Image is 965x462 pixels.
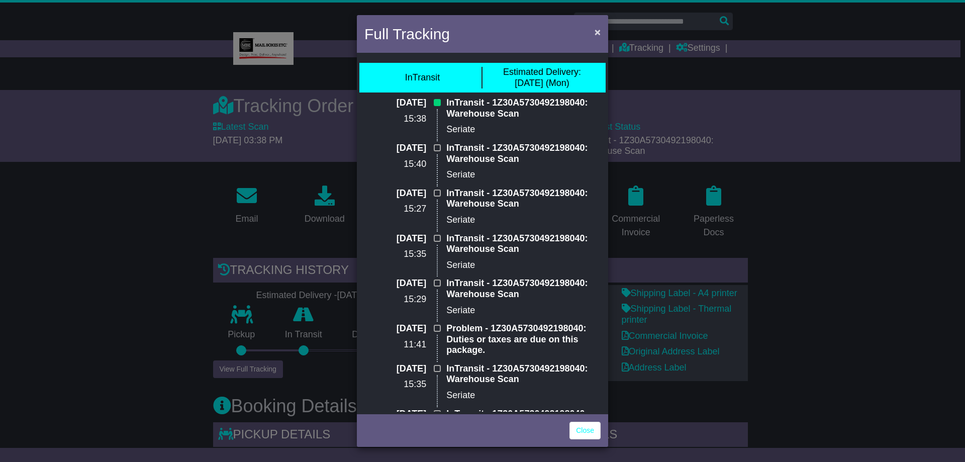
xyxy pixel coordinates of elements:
[446,124,601,135] p: Seriate
[503,67,581,77] span: Estimated Delivery:
[364,204,426,215] p: 15:27
[364,23,450,45] h4: Full Tracking
[364,278,426,289] p: [DATE]
[446,278,601,300] p: InTransit - 1Z30A5730492198040: Warehouse Scan
[446,143,601,164] p: InTransit - 1Z30A5730492198040: Warehouse Scan
[446,215,601,226] p: Seriate
[364,363,426,375] p: [DATE]
[569,422,601,439] a: Close
[364,294,426,305] p: 15:29
[446,305,601,316] p: Seriate
[446,363,601,385] p: InTransit - 1Z30A5730492198040: Warehouse Scan
[364,114,426,125] p: 15:38
[590,22,606,42] button: Close
[446,233,601,255] p: InTransit - 1Z30A5730492198040: Warehouse Scan
[405,72,440,83] div: InTransit
[364,249,426,260] p: 15:35
[364,339,426,350] p: 11:41
[364,98,426,109] p: [DATE]
[446,188,601,210] p: InTransit - 1Z30A5730492198040: Warehouse Scan
[446,169,601,180] p: Seriate
[364,233,426,244] p: [DATE]
[364,379,426,390] p: 15:35
[503,67,581,88] div: [DATE] (Mon)
[446,98,601,119] p: InTransit - 1Z30A5730492198040: Warehouse Scan
[364,143,426,154] p: [DATE]
[364,159,426,170] p: 15:40
[446,260,601,271] p: Seriate
[364,409,426,420] p: [DATE]
[446,323,601,356] p: Problem - 1Z30A5730492198040: Duties or taxes are due on this package.
[364,188,426,199] p: [DATE]
[446,390,601,401] p: Seriate
[364,323,426,334] p: [DATE]
[595,26,601,38] span: ×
